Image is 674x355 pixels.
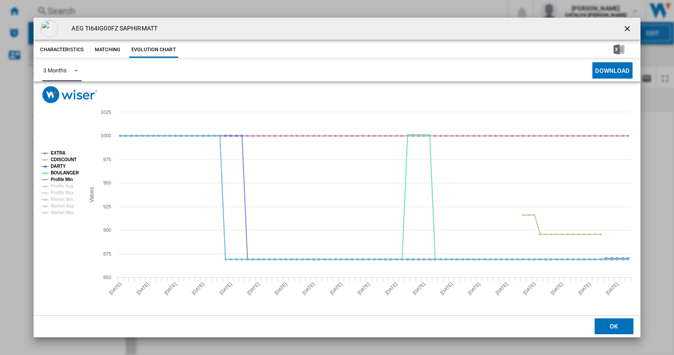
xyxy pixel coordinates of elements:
[41,20,58,38] img: 7333394066998_1_600.jpg
[595,318,633,334] button: OK
[623,24,633,35] ng-md-icon: getI18NText('BUTTONS.CLOSE_DIALOG')
[51,164,66,169] tspan: DARTY
[384,281,399,296] tspan: [DATE]
[129,42,178,58] button: Evolution chart
[51,170,79,175] tspan: BOULANGER
[274,281,288,296] tspan: [DATE]
[467,281,482,296] tspan: [DATE]
[51,210,75,215] tspan: Market Max
[577,281,592,296] tspan: [DATE]
[494,281,509,296] tspan: [DATE]
[592,62,632,79] button: Download
[329,281,344,296] tspan: [DATE]
[605,281,620,296] tspan: [DATE]
[108,281,123,296] tspan: [DATE]
[43,67,66,74] div: 3 Months
[89,187,95,203] tspan: Values
[51,177,73,182] tspan: Profile Min
[101,133,111,138] tspan: 1000
[163,281,178,296] tspan: [DATE]
[103,204,111,209] tspan: 925
[103,227,111,233] tspan: 900
[246,281,261,296] tspan: [DATE]
[439,281,454,296] tspan: [DATE]
[191,281,206,296] tspan: [DATE]
[88,42,127,58] button: Matching
[67,24,157,33] h4: AEG TI64IG00FZ SAPHIRMATT
[51,204,74,208] tspan: Market Avg
[34,18,640,337] md-dialog: Product popup
[103,251,111,257] tspan: 875
[51,190,74,195] tspan: Profile Max
[136,281,150,296] tspan: [DATE]
[550,281,564,296] tspan: [DATE]
[101,110,111,115] tspan: 1025
[51,151,65,155] tspan: EXTRA
[51,197,73,202] tspan: Market Min
[614,44,624,55] img: excel-24x24.png
[51,157,77,162] tspan: CDISCOUNT
[51,184,73,189] tspan: Profile Avg
[356,281,371,296] tspan: [DATE]
[522,281,537,296] tspan: [DATE]
[301,281,316,296] tspan: [DATE]
[599,42,638,58] button: Download in Excel
[218,281,233,296] tspan: [DATE]
[619,20,637,38] button: getI18NText('BUTTONS.CLOSE_DIALOG')
[103,157,111,162] tspan: 975
[103,275,111,280] tspan: 850
[42,86,97,103] img: logo_wiser_300x94.png
[38,42,86,58] button: Characteristics
[412,281,426,296] tspan: [DATE]
[103,180,111,185] tspan: 950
